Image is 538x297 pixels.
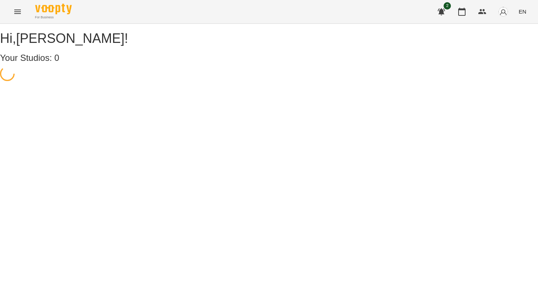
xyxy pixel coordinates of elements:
[35,4,72,14] img: Voopty Logo
[55,53,59,63] span: 0
[444,2,451,10] span: 2
[9,3,26,21] button: Menu
[519,8,526,15] span: EN
[516,5,529,18] button: EN
[498,7,508,17] img: avatar_s.png
[35,15,72,20] span: For Business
